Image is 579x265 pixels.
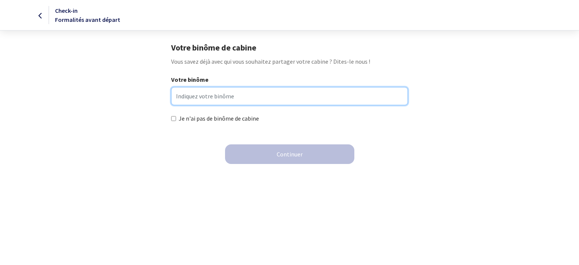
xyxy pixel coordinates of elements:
[179,114,259,123] label: Je n'ai pas de binôme de cabine
[171,76,208,83] strong: Votre binôme
[171,57,407,66] p: Vous savez déjà avec qui vous souhaitez partager votre cabine ? Dites-le nous !
[55,7,120,23] span: Check-in Formalités avant départ
[225,144,354,164] button: Continuer
[171,87,407,105] input: Indiquez votre binôme
[171,43,407,52] h1: Votre binôme de cabine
